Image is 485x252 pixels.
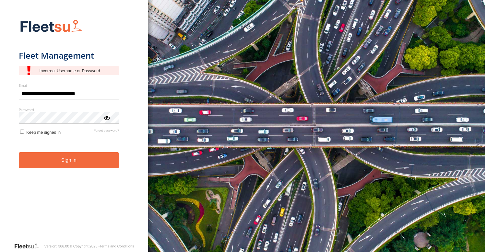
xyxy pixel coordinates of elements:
div: © Copyright 2025 - [70,244,134,248]
button: Sign in [19,152,119,168]
img: Fleetsu [19,18,84,35]
a: Visit our Website [14,243,44,249]
div: Version: 306.00 [44,244,69,248]
span: Keep me signed in [26,130,61,135]
input: Keep me signed in [20,130,24,134]
form: main [19,16,129,242]
h1: Fleet Management [19,50,119,61]
label: Email [19,83,119,88]
a: Terms and Conditions [100,244,134,248]
a: Forgot password? [94,129,119,135]
label: Password [19,107,119,112]
div: ViewPassword [103,114,110,121]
